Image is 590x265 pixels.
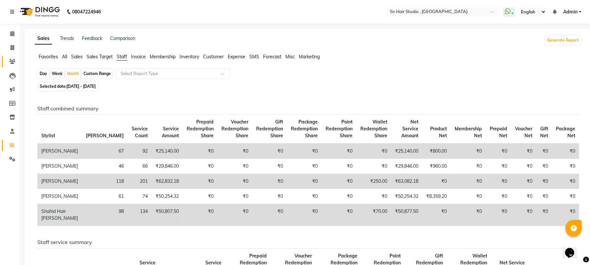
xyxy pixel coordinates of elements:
td: ₹800.00 [422,143,451,159]
div: Custom Range [82,69,112,78]
td: ₹0 [322,174,356,189]
td: 46 [82,159,128,174]
td: ₹0 [511,159,536,174]
td: ₹0 [287,159,322,174]
td: ₹0 [536,174,552,189]
td: ₹0 [183,189,218,204]
span: Package Net [556,126,575,139]
span: Membership Net [455,126,482,139]
td: ₹0 [322,159,356,174]
span: Wallet Redemption Share [360,119,387,139]
td: ₹0 [183,204,218,226]
td: ₹0 [322,143,356,159]
div: Day [38,69,49,78]
span: [DATE] - [DATE] [67,84,96,89]
td: ₹0 [356,189,391,204]
span: Stylist [41,133,55,139]
span: Prepaid Redemption Share [187,119,214,139]
td: ₹0 [486,174,511,189]
td: ₹0 [252,189,287,204]
a: Trends [60,35,74,41]
td: ₹0 [252,143,287,159]
td: ₹0 [536,204,552,226]
td: ₹0 [511,143,536,159]
td: ₹0 [451,174,486,189]
span: Gift Redemption Share [256,119,283,139]
td: ₹0 [218,174,252,189]
td: ₹0 [322,189,356,204]
td: ₹0 [486,159,511,174]
img: logo [17,3,62,21]
td: ₹0 [356,143,391,159]
span: Sales Target [86,54,113,60]
td: ₹29,846.00 [391,159,422,174]
td: ₹0 [287,204,322,226]
td: 201 [128,174,152,189]
td: ₹0 [287,189,322,204]
td: ₹8,359.20 [422,189,451,204]
a: Comparison [110,35,135,41]
b: 08047224946 [72,3,101,21]
td: 118 [82,174,128,189]
td: ₹0 [511,174,536,189]
td: ₹0 [451,189,486,204]
td: ₹0 [287,143,322,159]
td: ₹0 [486,189,511,204]
td: ₹0 [287,174,322,189]
div: Month [66,69,81,78]
td: [PERSON_NAME] [37,189,82,204]
td: ₹0 [552,143,579,159]
td: ₹0 [183,159,218,174]
div: Week [50,69,64,78]
td: ₹50,807.50 [152,204,183,226]
span: Service Amount [162,126,179,139]
span: Prepaid Net [490,126,507,139]
td: [PERSON_NAME] [37,174,82,189]
td: 61 [82,189,128,204]
span: Inventory [180,54,199,60]
td: ₹0 [183,174,218,189]
span: Selected date: [38,82,97,90]
td: ₹50,254.32 [391,189,422,204]
td: ₹0 [356,159,391,174]
td: ₹0 [536,189,552,204]
span: Gift Net [540,126,548,139]
span: Invoice [131,54,146,60]
td: ₹0 [536,143,552,159]
span: Admin [563,9,578,15]
td: ₹70.00 [356,204,391,226]
span: Staff [117,54,127,60]
td: [PERSON_NAME] [37,159,82,174]
td: ₹250.00 [356,174,391,189]
button: Generate Report [545,36,580,45]
span: Misc [285,54,295,60]
td: ₹0 [252,159,287,174]
span: SMS [249,54,259,60]
span: Voucher Redemption Share [221,119,248,139]
span: All [62,54,67,60]
td: ₹0 [451,159,486,174]
td: ₹25,140.00 [391,143,422,159]
span: Membership [150,54,176,60]
a: Feedback [82,35,102,41]
td: ₹0 [451,143,486,159]
td: 134 [128,204,152,226]
span: Customer [203,54,224,60]
td: 66 [128,159,152,174]
td: ₹0 [552,204,579,226]
td: ₹0 [486,204,511,226]
td: ₹0 [552,174,579,189]
td: 74 [128,189,152,204]
span: Net Service Amount [401,119,418,139]
td: ₹0 [252,174,287,189]
span: Favorites [39,54,58,60]
td: ₹0 [552,159,579,174]
span: Sales [71,54,83,60]
h6: Staff service summary [37,239,576,245]
td: ₹960.00 [422,159,451,174]
td: ₹0 [218,204,252,226]
td: ₹0 [486,143,511,159]
td: ₹0 [536,159,552,174]
span: Voucher Net [515,126,532,139]
td: ₹0 [422,204,451,226]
